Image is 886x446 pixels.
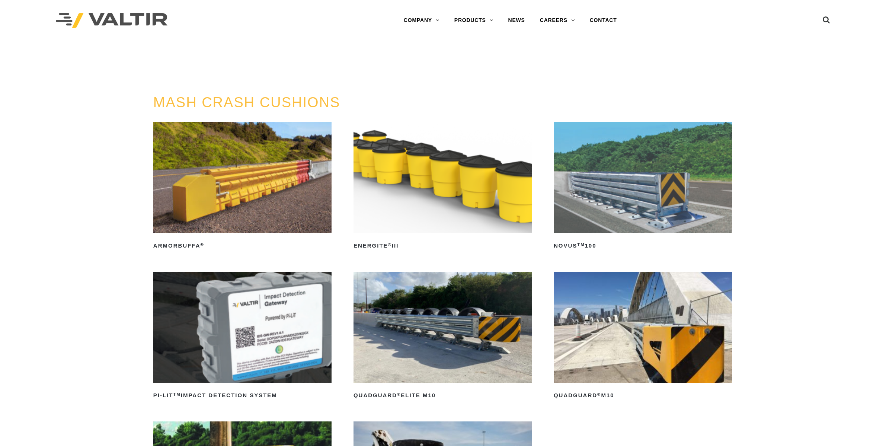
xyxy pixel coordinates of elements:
h2: QuadGuard M10 [554,390,732,402]
a: QuadGuard®Elite M10 [354,272,532,402]
a: COMPANY [396,13,447,28]
h2: PI-LIT Impact Detection System [153,390,332,402]
h2: ArmorBuffa [153,240,332,252]
a: NOVUSTM100 [554,122,732,252]
a: NEWS [501,13,532,28]
sup: ® [597,392,601,396]
sup: ® [200,242,204,247]
a: PRODUCTS [447,13,501,28]
a: CAREERS [532,13,582,28]
sup: TM [577,242,585,247]
a: ENERGITE®III [354,122,532,252]
a: QuadGuard®M10 [554,272,732,402]
a: ArmorBuffa® [153,122,332,252]
h2: ENERGITE III [354,240,532,252]
sup: TM [173,392,181,396]
h2: NOVUS 100 [554,240,732,252]
img: Valtir [56,13,167,28]
h2: QuadGuard Elite M10 [354,390,532,402]
a: CONTACT [582,13,624,28]
sup: ® [388,242,392,247]
sup: ® [397,392,401,396]
a: PI-LITTMImpact Detection System [153,272,332,402]
a: MASH CRASH CUSHIONS [153,95,340,110]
